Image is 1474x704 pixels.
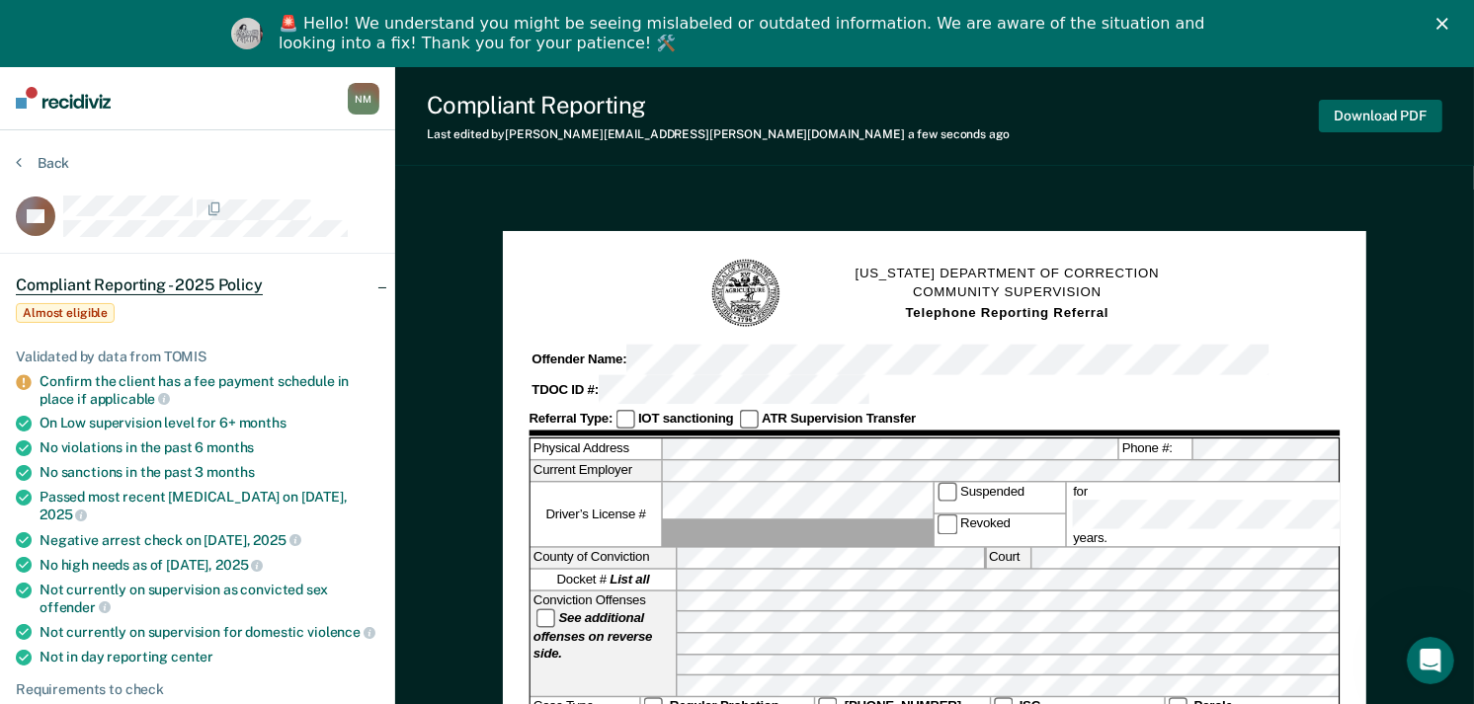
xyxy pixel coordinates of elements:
[532,352,627,367] strong: Offender Name:
[279,14,1211,53] div: 🚨 Hello! We understand you might be seeing mislabeled or outdated information. We are aware of th...
[531,482,661,547] label: Driver’s License #
[638,412,734,427] strong: IOT sanctioning
[427,91,1010,119] div: Compliant Reporting
[348,83,379,115] div: N M
[206,439,254,455] span: months
[856,265,1160,324] h1: [US_STATE] DEPARTMENT OF CORRECTION COMMUNITY SUPERVISION
[215,557,263,573] span: 2025
[253,532,300,548] span: 2025
[171,649,213,665] span: center
[533,610,652,662] strong: See additional offenses on reverse side.
[40,531,379,549] div: Negative arrest check on [DATE],
[40,507,87,522] span: 2025
[532,382,600,397] strong: TDOC ID #:
[740,410,759,429] input: ATR Supervision Transfer
[1436,18,1456,30] div: Close
[231,18,263,49] img: Profile image for Kim
[908,127,1010,141] span: a few seconds ago
[427,127,1010,141] div: Last edited by [PERSON_NAME][EMAIL_ADDRESS][PERSON_NAME][DOMAIN_NAME]
[936,515,1066,547] label: Revoked
[939,482,957,501] input: Suspended
[936,482,1066,513] label: Suspended
[40,489,379,522] div: Passed most recent [MEDICAL_DATA] on [DATE],
[40,415,379,431] div: On Low supervision level for 6+
[530,412,614,427] strong: Referral Type:
[615,410,634,429] input: IOT sanctioning
[16,154,69,172] button: Back
[40,556,379,574] div: No high needs as of [DATE],
[531,439,661,459] label: Physical Address
[1074,500,1345,529] input: for years.
[1119,439,1192,459] label: Phone #:
[1319,100,1442,132] button: Download PDF
[16,681,379,698] div: Requirements to check
[40,439,379,456] div: No violations in the past 6
[40,582,379,615] div: Not currently on supervision as convicted sex
[1071,482,1348,547] label: for years.
[16,303,115,323] span: Almost eligible
[710,258,783,331] img: TN Seal
[906,305,1109,320] strong: Telephone Reporting Referral
[206,464,254,480] span: months
[557,571,650,588] span: Docket #
[16,349,379,365] div: Validated by data from TOMIS
[939,515,957,534] input: Revoked
[40,599,111,615] span: offender
[762,412,916,427] strong: ATR Supervision Transfer
[531,461,661,481] label: Current Employer
[536,608,555,627] input: See additional offenses on reverse side.
[611,573,650,587] strong: List all
[40,649,379,665] div: Not in day reporting
[531,548,676,568] label: County of Conviction
[16,87,111,109] img: Recidiviz
[40,373,379,407] div: Confirm the client has a fee payment schedule in place if applicable
[531,590,676,695] div: Conviction Offenses
[307,624,375,640] span: violence
[40,623,379,641] div: Not currently on supervision for domestic
[239,415,287,430] span: months
[16,275,263,295] span: Compliant Reporting - 2025 Policy
[348,83,379,115] button: NM
[986,548,1029,568] label: Court
[40,464,379,481] div: No sanctions in the past 3
[1407,637,1454,684] iframe: Intercom live chat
